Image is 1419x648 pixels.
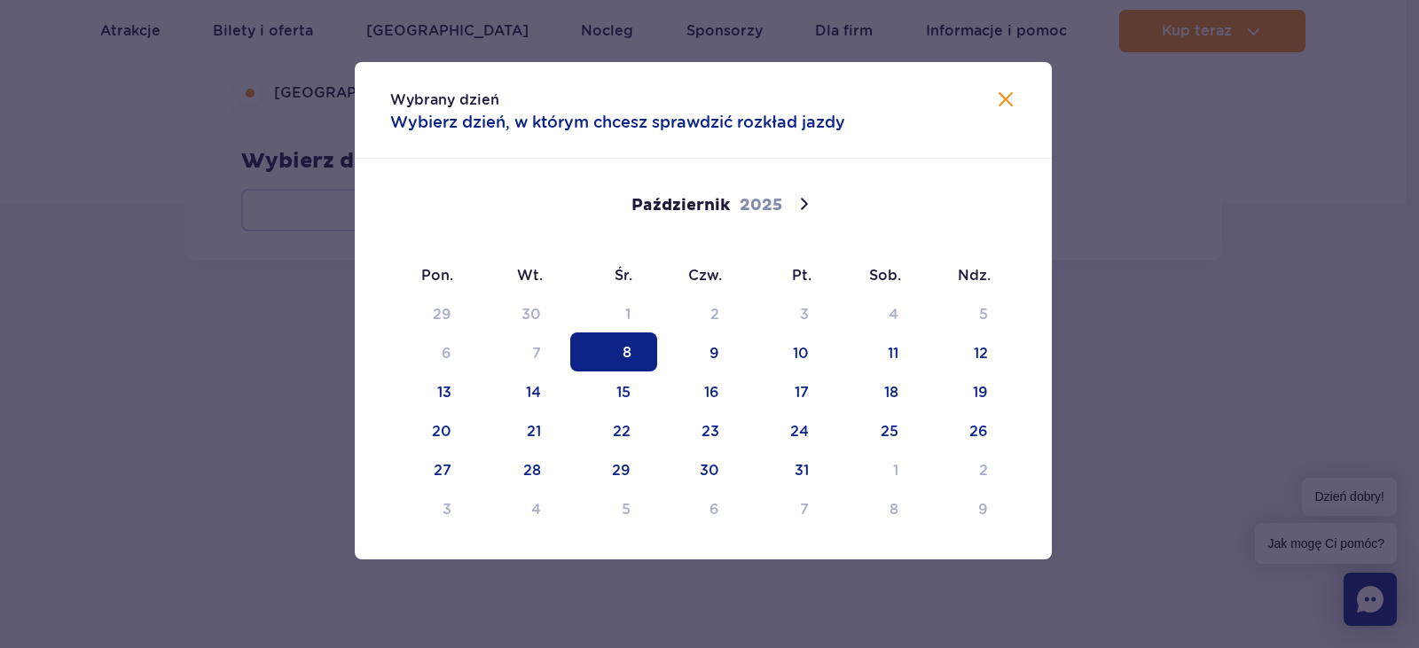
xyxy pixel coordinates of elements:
[928,293,1015,332] span: Październik 5, 2025
[481,488,568,527] span: Listopad 4, 2025
[749,371,835,410] span: Październik 17, 2025
[390,110,845,134] span: Wybierz dzień, w którym chcesz sprawdzić rozkład jazdy
[570,449,657,488] span: Październik 29, 2025
[570,488,657,527] span: Listopad 5, 2025
[391,410,478,449] span: Październik 20, 2025
[749,449,835,488] span: Październik 31, 2025
[838,449,925,488] span: Listopad 1, 2025
[659,332,746,371] span: Październik 9, 2025
[391,449,478,488] span: Październik 27, 2025
[570,410,657,449] span: Październik 22, 2025
[838,293,925,332] span: Październik 4, 2025
[481,332,568,371] span: Październik 7, 2025
[391,371,478,410] span: Październik 13, 2025
[928,449,1015,488] span: Listopad 2, 2025
[838,371,925,410] span: Październik 18, 2025
[658,266,748,285] span: Czw.
[659,371,746,410] span: Październik 16, 2025
[570,293,657,332] span: Październik 1, 2025
[390,266,480,285] span: Pon.
[659,410,746,449] span: Październik 23, 2025
[749,410,835,449] span: Październik 24, 2025
[659,449,746,488] span: Październik 30, 2025
[570,371,657,410] span: Październik 15, 2025
[391,293,478,332] span: Wrzesień 29, 2025
[838,488,925,527] span: Listopad 8, 2025
[481,410,568,449] span: Październik 21, 2025
[928,332,1015,371] span: Październik 12, 2025
[481,293,568,332] span: Wrzesień 30, 2025
[748,266,837,285] span: Pt.
[391,332,478,371] span: Październik 6, 2025
[659,293,746,332] span: Październik 2, 2025
[568,266,658,285] span: Śr.
[481,371,568,410] span: Październik 14, 2025
[927,266,1016,285] span: Ndz.
[837,266,927,285] span: Sob.
[838,332,925,371] span: Październik 11, 2025
[749,488,835,527] span: Listopad 7, 2025
[391,488,478,527] span: Listopad 3, 2025
[749,332,835,371] span: Październik 10, 2025
[928,371,1015,410] span: Październik 19, 2025
[659,488,746,527] span: Listopad 6, 2025
[928,410,1015,449] span: Październik 26, 2025
[481,449,568,488] span: Październik 28, 2025
[390,91,499,108] span: Wybrany dzień
[928,488,1015,527] span: Listopad 9, 2025
[749,293,835,332] span: Październik 3, 2025
[838,410,925,449] span: Październik 25, 2025
[479,266,568,285] span: Wt.
[570,332,657,371] span: Październik 8, 2025
[631,195,730,216] span: Październik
